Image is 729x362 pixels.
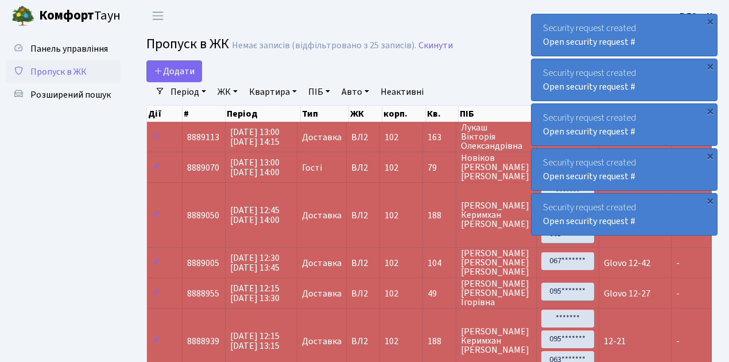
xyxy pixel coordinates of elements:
[461,327,532,355] span: [PERSON_NAME] Керимхан [PERSON_NAME]
[543,36,635,48] a: Open security request #
[426,106,459,122] th: Кв.
[385,257,398,269] span: 102
[604,257,650,269] span: Glovo 12-42
[461,201,532,229] span: [PERSON_NAME] Керимхан [PERSON_NAME]
[30,66,87,78] span: Пропуск в ЖК
[385,287,398,300] span: 102
[230,156,280,179] span: [DATE] 13:00 [DATE] 14:00
[226,106,301,122] th: Період
[428,337,451,346] span: 188
[680,10,715,22] b: ВЛ2 -. К.
[532,14,717,56] div: Security request created
[704,60,716,72] div: ×
[6,83,121,106] a: Розширений пошук
[704,105,716,117] div: ×
[230,330,280,352] span: [DATE] 12:15 [DATE] 13:15
[543,80,635,93] a: Open security request #
[6,60,121,83] a: Пропуск в ЖК
[385,209,398,222] span: 102
[301,106,349,122] th: Тип
[676,257,680,269] span: -
[676,335,680,348] span: -
[304,82,335,102] a: ПІБ
[230,252,280,274] span: [DATE] 12:30 [DATE] 13:45
[428,163,451,172] span: 79
[337,82,374,102] a: Авто
[146,34,229,54] span: Пропуск в ЖК
[351,133,375,142] span: ВЛ2
[676,287,680,300] span: -
[302,259,342,268] span: Доставка
[351,259,375,268] span: ВЛ2
[385,335,398,348] span: 102
[232,40,416,51] div: Немає записів (відфільтровано з 25 записів).
[187,287,219,300] span: 8888955
[376,82,428,102] a: Неактивні
[187,257,219,269] span: 8889005
[302,133,342,142] span: Доставка
[351,289,375,298] span: ВЛ2
[680,9,715,23] a: ВЛ2 -. К.
[302,289,342,298] span: Доставка
[604,287,650,300] span: Glovo 12-27
[543,125,635,138] a: Open security request #
[213,82,242,102] a: ЖК
[11,5,34,28] img: logo.png
[382,106,425,122] th: корп.
[351,211,375,220] span: ВЛ2
[385,161,398,174] span: 102
[39,6,94,25] b: Комфорт
[428,289,451,298] span: 49
[385,131,398,144] span: 102
[428,133,451,142] span: 163
[6,37,121,60] a: Панель управління
[187,161,219,174] span: 8889070
[187,209,219,222] span: 8889050
[187,335,219,348] span: 8888939
[459,106,540,122] th: ПІБ
[704,150,716,161] div: ×
[302,163,322,172] span: Гості
[230,126,280,148] span: [DATE] 13:00 [DATE] 14:15
[154,65,195,78] span: Додати
[543,170,635,183] a: Open security request #
[302,211,342,220] span: Доставка
[187,131,219,144] span: 8889113
[704,195,716,206] div: ×
[147,106,183,122] th: Дії
[144,6,172,25] button: Переключити навігацію
[230,282,280,305] span: [DATE] 12:15 [DATE] 13:30
[704,16,716,27] div: ×
[532,149,717,190] div: Security request created
[351,163,375,172] span: ВЛ2
[30,43,108,55] span: Панель управління
[39,6,121,26] span: Таун
[166,82,211,102] a: Період
[428,211,451,220] span: 188
[532,59,717,101] div: Security request created
[532,194,717,235] div: Security request created
[349,106,382,122] th: ЖК
[146,60,202,82] a: Додати
[418,40,453,51] a: Скинути
[604,335,626,348] span: 12-21
[245,82,301,102] a: Квартира
[30,88,111,101] span: Розширений пошук
[302,337,342,346] span: Доставка
[351,337,375,346] span: ВЛ2
[183,106,225,122] th: #
[230,204,280,226] span: [DATE] 12:45 [DATE] 14:00
[543,215,635,228] a: Open security request #
[461,123,532,151] span: Лукаш Вікторія Олександрівна
[461,279,532,307] span: [PERSON_NAME] [PERSON_NAME] Ігорівна
[532,104,717,145] div: Security request created
[461,153,532,181] span: Новіков [PERSON_NAME] [PERSON_NAME]
[428,259,451,268] span: 104
[461,249,532,276] span: [PERSON_NAME] [PERSON_NAME] [PERSON_NAME]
